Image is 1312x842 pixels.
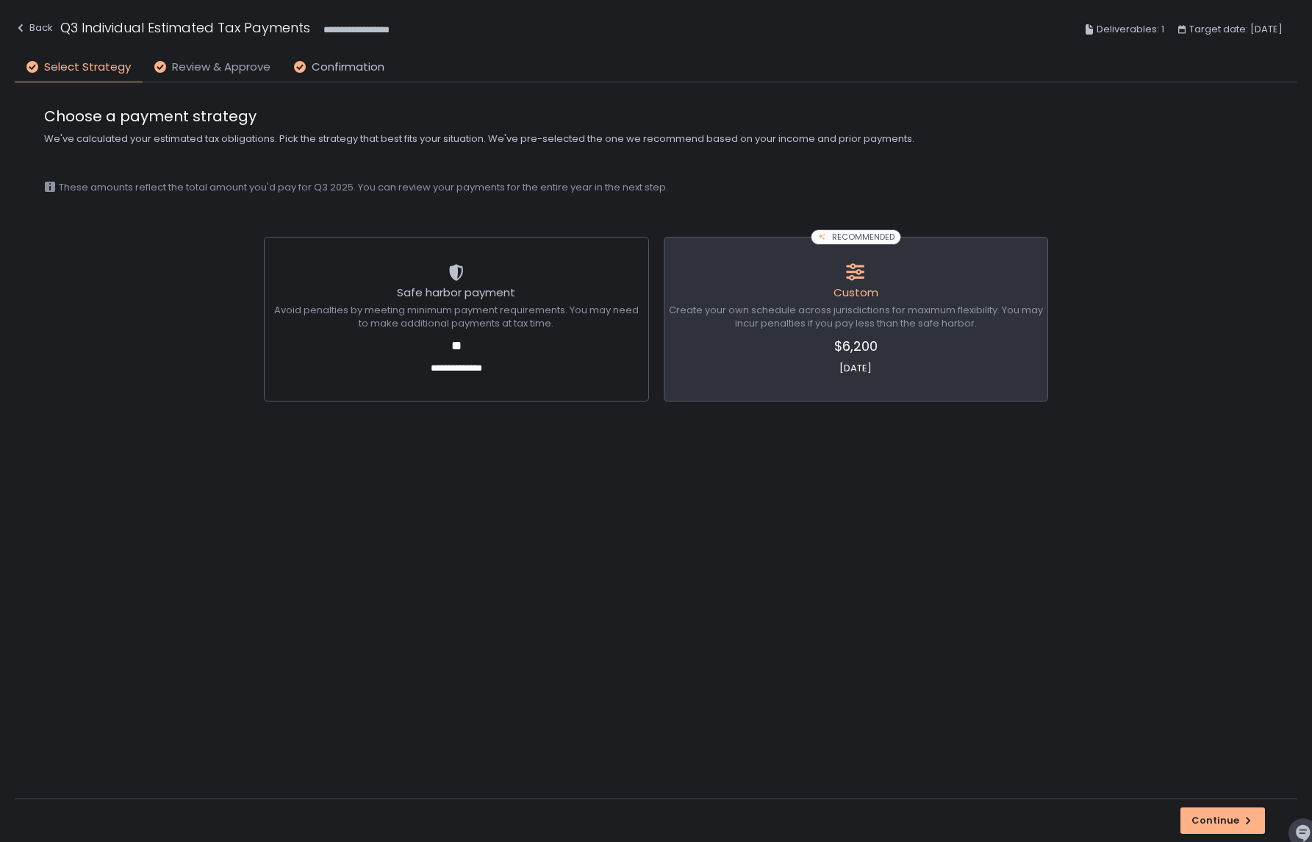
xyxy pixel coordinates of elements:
span: We've calculated your estimated tax obligations. Pick the strategy that best fits your situation.... [44,132,1268,146]
span: Confirmation [312,59,384,76]
span: These amounts reflect the total amount you'd pay for Q3 2025. You can review your payments for th... [59,181,668,194]
div: Back [15,19,53,37]
span: Safe harbor payment [397,285,515,300]
span: Review & Approve [172,59,270,76]
span: Select Strategy [44,59,131,76]
span: Create your own schedule across jurisdictions for maximum flexibility. You may incur penalties if... [669,304,1043,330]
button: Back [15,18,53,42]
span: Deliverables: 1 [1097,21,1164,38]
span: Target date: [DATE] [1189,21,1283,38]
h1: Q3 Individual Estimated Tax Payments [60,18,310,38]
span: Choose a payment strategy [44,106,1268,126]
span: $6,200 [669,336,1043,356]
span: RECOMMENDED [832,232,895,243]
button: Continue [1180,807,1265,834]
span: Custom [834,285,878,300]
span: [DATE] [669,362,1043,375]
span: Avoid penalties by meeting minimum payment requirements. You may need to make additional payments... [269,304,643,330]
div: Continue [1191,814,1254,827]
